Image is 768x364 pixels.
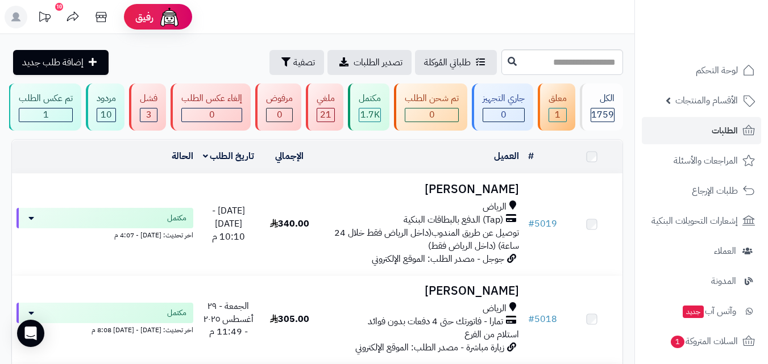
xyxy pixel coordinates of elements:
div: 1 [19,108,72,122]
span: توصيل عن طريق المندوب(داخل الرياض فقط خلال 24 ساعة) (داخل الرياض فقط) [334,226,519,253]
div: تم عكس الطلب [19,92,73,105]
a: ملغي 21 [304,83,346,131]
a: #5018 [528,312,557,326]
span: لوحة التحكم [696,62,738,78]
a: العميل [494,149,519,163]
span: العملاء [714,243,736,259]
span: 340.00 [270,217,309,231]
a: السلات المتروكة1 [642,328,761,355]
span: 1 [555,108,561,122]
a: طلبات الإرجاع [642,177,761,204]
a: الكل1759 [578,83,625,131]
div: 0 [182,108,242,122]
h3: [PERSON_NAME] [325,284,519,298]
img: ai-face.png [158,6,181,28]
span: الطلبات [712,123,738,139]
span: مكتمل [167,212,186,224]
span: 1 [43,108,49,122]
div: مكتمل [359,92,381,105]
span: السلات المتروكة [670,333,738,349]
span: المراجعات والأسئلة [674,153,738,169]
span: الرياض [483,200,507,214]
div: معلق [549,92,567,105]
div: 0 [267,108,292,122]
div: الكل [591,92,615,105]
span: 305.00 [270,312,309,326]
div: فشل [140,92,157,105]
div: 10 [97,108,115,122]
a: العملاء [642,237,761,265]
span: مكتمل [167,307,186,319]
a: تم شحن الطلب 0 [392,83,470,131]
span: تصفية [293,56,315,69]
div: اخر تحديث: [DATE] - 4:07 م [16,228,193,240]
a: فشل 3 [127,83,168,131]
a: تحديثات المنصة [30,6,59,31]
button: تصفية [269,50,324,75]
span: استلام من الفرع [464,328,519,341]
span: رفيق [135,10,153,24]
div: 0 [405,108,458,122]
a: معلق 1 [535,83,578,131]
div: 1 [549,108,566,122]
span: الجمعة - ٢٩ أغسطس ٢٠٢٥ - 11:49 م [204,299,254,339]
div: جاري التجهيز [483,92,525,105]
a: تاريخ الطلب [203,149,255,163]
a: مردود 10 [84,83,127,131]
a: تصدير الطلبات [327,50,412,75]
div: 0 [483,108,524,122]
span: # [528,312,534,326]
div: اخر تحديث: [DATE] - [DATE] 8:08 م [16,323,193,335]
div: تم شحن الطلب [405,92,459,105]
span: تمارا - فاتورتك حتى 4 دفعات بدون فوائد [368,315,503,328]
span: 3 [146,108,152,122]
span: 0 [277,108,283,122]
span: تصدير الطلبات [354,56,402,69]
span: 0 [501,108,507,122]
span: الأقسام والمنتجات [675,93,738,108]
span: المدونة [711,273,736,289]
span: 1 [671,336,684,348]
div: إلغاء عكس الطلب [181,92,242,105]
a: إضافة طلب جديد [13,50,109,75]
a: طلباتي المُوكلة [415,50,497,75]
div: 21 [317,108,334,122]
div: مردود [97,92,116,105]
div: 10 [55,3,63,11]
div: Open Intercom Messenger [17,320,44,347]
a: الإجمالي [275,149,304,163]
span: طلباتي المُوكلة [424,56,471,69]
a: #5019 [528,217,557,231]
div: مرفوض [266,92,293,105]
span: # [528,217,534,231]
span: 21 [320,108,331,122]
span: إضافة طلب جديد [22,56,84,69]
span: [DATE] - [DATE] 10:10 م [212,204,245,244]
a: جاري التجهيز 0 [470,83,535,131]
span: 0 [209,108,215,122]
span: 0 [429,108,435,122]
a: الحالة [172,149,193,163]
span: طلبات الإرجاع [692,183,738,199]
span: إشعارات التحويلات البنكية [651,213,738,229]
div: 3 [140,108,157,122]
div: ملغي [317,92,335,105]
span: الرياض [483,302,507,315]
span: (Tap) الدفع بالبطاقات البنكية [404,214,503,227]
h3: [PERSON_NAME] [325,183,519,196]
a: # [528,149,534,163]
span: 10 [101,108,112,122]
span: 1.7K [360,108,380,122]
a: لوحة التحكم [642,57,761,84]
a: تم عكس الطلب 1 [6,83,84,131]
span: وآتس آب [682,303,736,319]
a: مرفوض 0 [253,83,304,131]
a: الطلبات [642,117,761,144]
a: المدونة [642,267,761,295]
a: إلغاء عكس الطلب 0 [168,83,253,131]
span: زيارة مباشرة - مصدر الطلب: الموقع الإلكتروني [355,341,504,354]
div: 1717 [359,108,380,122]
a: وآتس آبجديد [642,298,761,325]
a: إشعارات التحويلات البنكية [642,207,761,235]
a: المراجعات والأسئلة [642,147,761,174]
